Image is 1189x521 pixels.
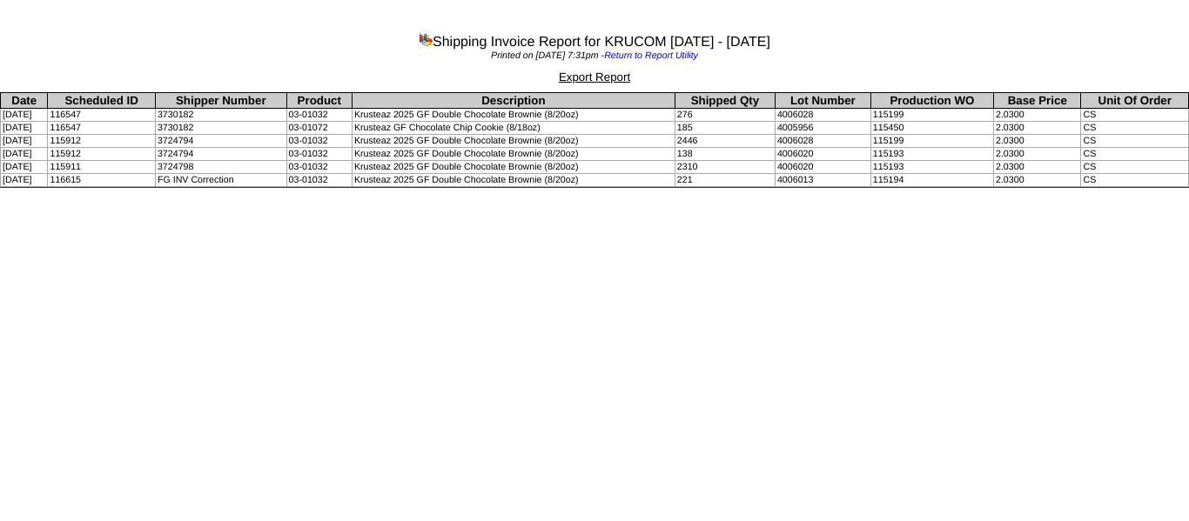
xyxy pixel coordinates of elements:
td: 3724794 [155,148,286,161]
td: Krusteaz 2025 GF Double Chocolate Brownie (8/20oz) [352,109,675,122]
td: 185 [675,122,775,135]
td: 3724798 [155,161,286,174]
td: CS [1081,174,1189,187]
td: CS [1081,148,1189,161]
td: 4006020 [775,148,870,161]
td: [DATE] [1,174,48,187]
td: 276 [675,109,775,122]
td: Krusteaz 2025 GF Double Chocolate Brownie (8/20oz) [352,174,675,187]
td: 03-01032 [286,109,352,122]
td: 115912 [48,148,155,161]
th: Description [352,93,675,109]
td: 03-01072 [286,122,352,135]
td: 4006028 [775,109,870,122]
td: 115194 [870,174,993,187]
td: 2.0300 [993,109,1081,122]
th: Shipper Number [155,93,286,109]
td: 115193 [870,148,993,161]
td: 03-01032 [286,135,352,148]
td: [DATE] [1,135,48,148]
td: Krusteaz 2025 GF Double Chocolate Brownie (8/20oz) [352,161,675,174]
td: CS [1081,109,1189,122]
td: 2446 [675,135,775,148]
td: FG INV Correction [155,174,286,187]
th: Scheduled ID [48,93,155,109]
a: Return to Report Utility [604,50,698,61]
td: 221 [675,174,775,187]
td: 2.0300 [993,174,1081,187]
th: Production WO [870,93,993,109]
td: [DATE] [1,161,48,174]
td: Krusteaz 2025 GF Double Chocolate Brownie (8/20oz) [352,148,675,161]
th: Base Price [993,93,1081,109]
td: 2310 [675,161,775,174]
td: CS [1081,161,1189,174]
td: 116615 [48,174,155,187]
td: [DATE] [1,109,48,122]
td: [DATE] [1,122,48,135]
td: 2.0300 [993,122,1081,135]
td: Krusteaz GF Chocolate Chip Cookie (8/18oz) [352,122,675,135]
td: 4006013 [775,174,870,187]
td: 115193 [870,161,993,174]
td: 138 [675,148,775,161]
th: Shipped Qty [675,93,775,109]
a: Export Report [559,70,630,83]
td: 03-01032 [286,174,352,187]
td: 116547 [48,109,155,122]
td: 115912 [48,135,155,148]
td: 4005956 [775,122,870,135]
img: graph.gif [419,32,433,46]
td: 4006020 [775,161,870,174]
td: CS [1081,135,1189,148]
td: 115199 [870,109,993,122]
td: 3730182 [155,109,286,122]
td: 03-01032 [286,161,352,174]
th: Date [1,93,48,109]
td: 115911 [48,161,155,174]
td: 3724794 [155,135,286,148]
td: Krusteaz 2025 GF Double Chocolate Brownie (8/20oz) [352,135,675,148]
td: CS [1081,122,1189,135]
td: 4006028 [775,135,870,148]
td: 2.0300 [993,148,1081,161]
td: 116547 [48,122,155,135]
td: 115450 [870,122,993,135]
td: 2.0300 [993,161,1081,174]
td: 2.0300 [993,135,1081,148]
td: 03-01032 [286,148,352,161]
th: Unit Of Order [1081,93,1189,109]
th: Lot Number [775,93,870,109]
td: 115199 [870,135,993,148]
th: Product [286,93,352,109]
td: 3730182 [155,122,286,135]
td: [DATE] [1,148,48,161]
